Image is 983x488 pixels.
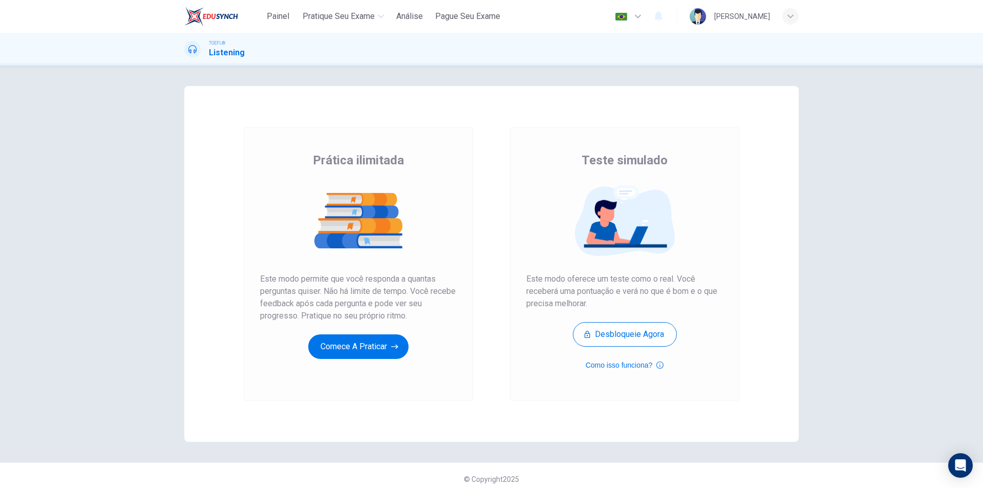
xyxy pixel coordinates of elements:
[184,6,262,27] a: EduSynch logo
[392,7,427,26] button: Análise
[298,7,388,26] button: Pratique seu exame
[690,8,706,25] img: Profile picture
[209,39,225,47] span: TOEFL®
[573,322,677,347] button: Desbloqueie agora
[948,453,973,478] div: Open Intercom Messenger
[615,13,628,20] img: pt
[431,7,504,26] button: Pague Seu Exame
[582,152,668,168] span: Teste simulado
[396,10,423,23] span: Análise
[308,334,409,359] button: Comece a praticar
[464,475,519,483] span: © Copyright 2025
[714,10,770,23] div: [PERSON_NAME]
[260,273,457,322] span: Este modo permite que você responda a quantas perguntas quiser. Não há limite de tempo. Você rece...
[303,10,375,23] span: Pratique seu exame
[267,10,289,23] span: Painel
[526,273,723,310] span: Este modo oferece um teste como o real. Você receberá uma pontuação e verá no que é bom e o que p...
[435,10,500,23] span: Pague Seu Exame
[184,6,238,27] img: EduSynch logo
[586,359,664,371] button: Como isso funciona?
[209,47,245,59] h1: Listening
[313,152,404,168] span: Prática ilimitada
[262,7,294,26] button: Painel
